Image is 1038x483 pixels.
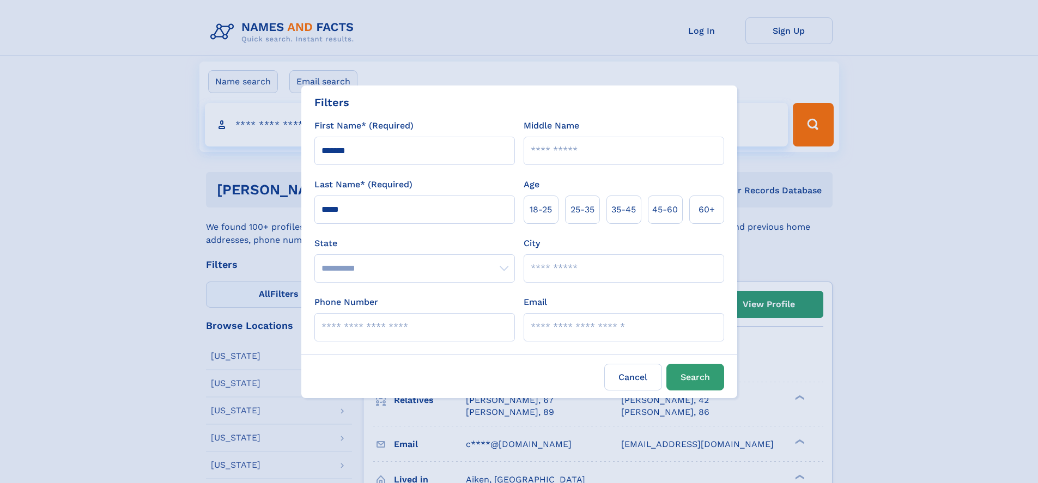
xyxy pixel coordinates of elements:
span: 18‑25 [530,203,552,216]
label: City [524,237,540,250]
label: Middle Name [524,119,579,132]
label: Last Name* (Required) [314,178,412,191]
button: Search [666,364,724,390]
label: Phone Number [314,296,378,309]
span: 60+ [699,203,715,216]
label: State [314,237,515,250]
span: 25‑35 [570,203,594,216]
label: Email [524,296,547,309]
label: Cancel [604,364,662,390]
span: 45‑60 [652,203,678,216]
span: 35‑45 [611,203,636,216]
div: Filters [314,94,349,111]
label: Age [524,178,539,191]
label: First Name* (Required) [314,119,414,132]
